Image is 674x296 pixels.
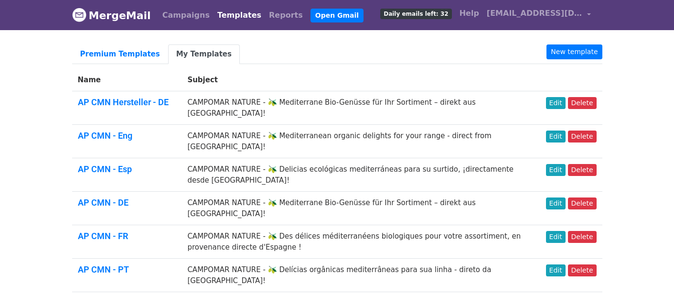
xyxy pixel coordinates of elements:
[72,44,168,64] a: Premium Templates
[546,264,566,276] a: Edit
[546,97,566,109] a: Edit
[182,192,540,225] td: CAMPOMAR NATURE - 🫒 Mediterrane Bio-Genüsse für Ihr Sortiment – direkt aus [GEOGRAPHIC_DATA]!
[182,225,540,259] td: CAMPOMAR NATURE - 🫒 Des délices méditerranéens biologiques pour votre assortiment, en provenance ...
[568,97,597,109] a: Delete
[72,69,182,91] th: Name
[568,131,597,143] a: Delete
[568,164,597,176] a: Delete
[182,158,540,192] td: CAMPOMAR NATURE - 🫒 Delicias ecológicas mediterráneas para su surtido, ¡directamente desde [GEOGR...
[376,4,455,23] a: Daily emails left: 32
[546,231,566,243] a: Edit
[182,69,540,91] th: Subject
[78,164,132,174] a: AP CMN - Esp
[546,131,566,143] a: Edit
[78,264,129,274] a: AP CMN - PT
[182,125,540,158] td: CAMPOMAR NATURE - 🫒 Mediterranean organic delights for your range - direct from [GEOGRAPHIC_DATA]!
[568,264,597,276] a: Delete
[483,4,595,26] a: [EMAIL_ADDRESS][DOMAIN_NAME]
[568,197,597,209] a: Delete
[214,6,265,25] a: Templates
[159,6,214,25] a: Campaigns
[78,131,132,141] a: AP CMN - Eng
[546,197,566,209] a: Edit
[72,8,86,22] img: MergeMail logo
[380,9,451,19] span: Daily emails left: 32
[78,197,128,208] a: AP CMN - DE
[546,164,566,176] a: Edit
[182,91,540,125] td: CAMPOMAR NATURE - 🫒 Mediterrane Bio-Genüsse für Ihr Sortiment – direkt aus [GEOGRAPHIC_DATA]!
[168,44,240,64] a: My Templates
[310,9,364,22] a: Open Gmail
[182,259,540,292] td: CAMPOMAR NATURE - 🫒 Delícias orgânicas mediterrâneas para sua linha - direto da [GEOGRAPHIC_DATA]!
[456,4,483,23] a: Help
[78,231,128,241] a: AP CMN - FR
[546,44,602,59] a: New template
[78,97,169,107] a: AP CMN Hersteller - DE
[487,8,582,19] span: [EMAIL_ADDRESS][DOMAIN_NAME]
[568,231,597,243] a: Delete
[72,5,151,25] a: MergeMail
[265,6,307,25] a: Reports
